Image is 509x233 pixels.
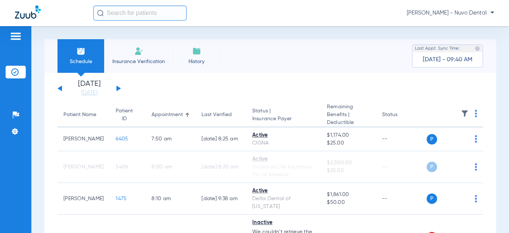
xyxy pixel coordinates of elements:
[152,111,190,119] div: Appointment
[327,199,370,206] span: $50.00
[93,6,187,21] input: Search for patients
[116,107,133,123] div: Patient ID
[116,196,127,201] span: 1475
[475,135,477,143] img: group-dot-blue.svg
[152,111,183,119] div: Appointment
[475,163,477,171] img: group-dot-blue.svg
[252,219,315,227] div: Inactive
[327,191,370,199] span: $1,861.00
[475,110,477,117] img: group-dot-blue.svg
[57,127,110,151] td: [PERSON_NAME]
[202,111,240,119] div: Last Verified
[196,183,246,215] td: [DATE] 9:38 AM
[196,151,246,183] td: [DATE] 8:20 AM
[252,187,315,195] div: Active
[116,136,128,142] span: 6405
[327,131,370,139] span: $1,174.00
[202,111,232,119] div: Last Verified
[192,47,201,56] img: History
[63,58,99,65] span: Schedule
[427,134,437,145] span: P
[252,131,315,139] div: Active
[327,119,370,127] span: Deductible
[376,183,427,215] td: --
[415,45,460,52] span: Last Appt. Sync Time:
[10,32,22,41] img: hamburger-icon
[134,47,143,56] img: Manual Insurance Verification
[63,111,104,119] div: Patient Name
[146,151,196,183] td: 8:00 AM
[427,162,437,172] span: P
[110,58,168,65] span: Insurance Verification
[376,127,427,151] td: --
[252,155,315,163] div: Active
[376,103,427,127] th: Status
[246,103,321,127] th: Status |
[327,159,370,167] span: $2,500.00
[57,151,110,183] td: [PERSON_NAME]
[67,89,112,97] a: [DATE]
[179,58,214,65] span: History
[252,163,315,179] div: Guardian Life Insurance Co. of America
[252,195,315,211] div: Delta Dental of [US_STATE]
[327,167,370,175] span: $25.00
[321,103,376,127] th: Remaining Benefits |
[423,56,472,63] span: [DATE] - 09:40 AM
[76,47,85,56] img: Schedule
[427,193,437,204] span: P
[475,46,480,51] img: last sync help info
[376,151,427,183] td: --
[97,10,104,16] img: Search Icon
[472,197,509,233] iframe: Chat Widget
[327,139,370,147] span: $25.00
[67,80,112,97] li: [DATE]
[252,139,315,147] div: CIGNA
[461,110,468,117] img: filter.svg
[116,164,128,170] span: 5406
[475,195,477,202] img: group-dot-blue.svg
[146,127,196,151] td: 7:50 AM
[407,9,494,17] span: [PERSON_NAME] - Nuvo Dental
[57,183,110,215] td: [PERSON_NAME]
[196,127,246,151] td: [DATE] 8:25 AM
[146,183,196,215] td: 8:10 AM
[15,6,41,19] img: Zuub Logo
[252,115,315,123] span: Insurance Payer
[116,107,140,123] div: Patient ID
[63,111,96,119] div: Patient Name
